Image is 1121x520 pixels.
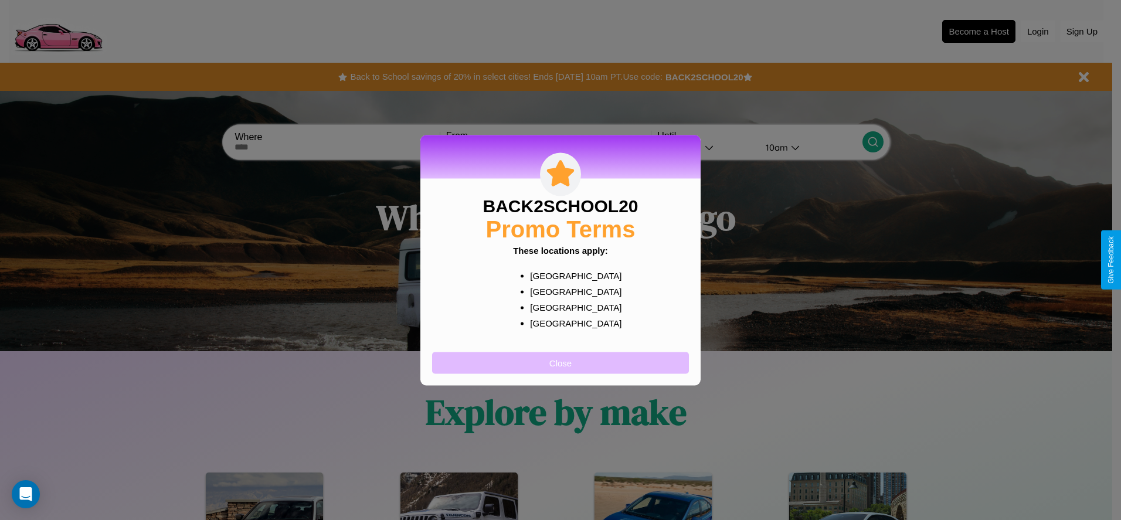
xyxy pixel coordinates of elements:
h2: Promo Terms [486,216,636,242]
div: Open Intercom Messenger [12,480,40,508]
p: [GEOGRAPHIC_DATA] [530,299,614,315]
p: [GEOGRAPHIC_DATA] [530,283,614,299]
h3: BACK2SCHOOL20 [483,196,638,216]
p: [GEOGRAPHIC_DATA] [530,267,614,283]
p: [GEOGRAPHIC_DATA] [530,315,614,331]
b: These locations apply: [513,245,608,255]
div: Give Feedback [1107,236,1115,284]
button: Close [432,352,689,373]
